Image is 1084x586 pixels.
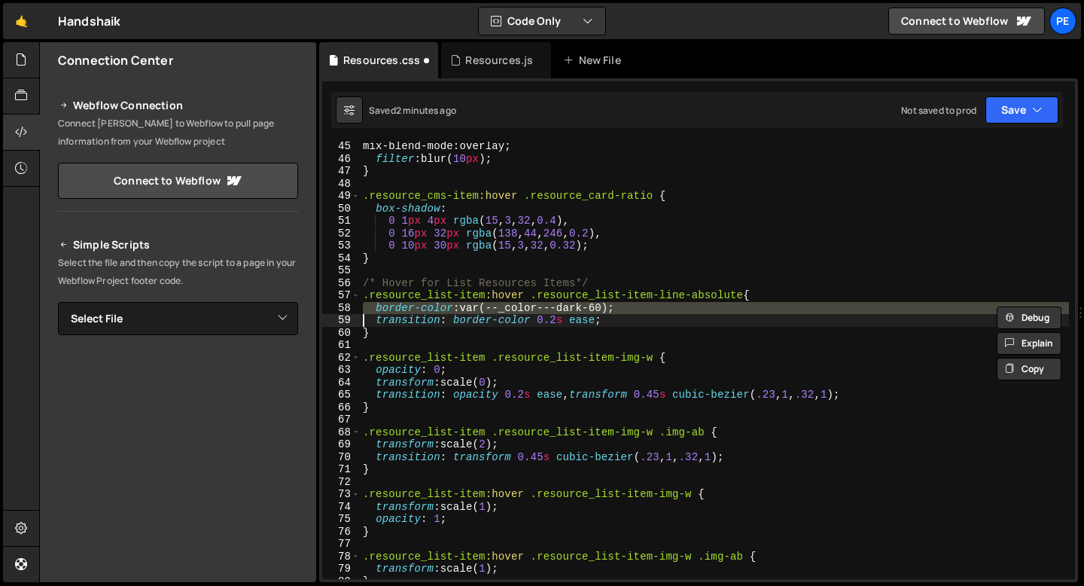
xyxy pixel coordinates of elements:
button: Save [985,96,1058,124]
button: Copy [997,358,1061,380]
div: 55 [322,264,361,277]
div: 70 [322,451,361,464]
div: 61 [322,339,361,352]
p: Select the file and then copy the script to a page in your Webflow Project footer code. [58,254,298,290]
div: 62 [322,352,361,365]
a: Connect to Webflow [58,163,298,199]
div: Resources.css [343,53,420,68]
div: 66 [322,401,361,414]
button: Debug [997,307,1061,329]
div: 57 [322,289,361,302]
div: 45 [322,140,361,153]
div: 53 [322,240,361,252]
div: 2 minutes ago [396,104,456,117]
div: Not saved to prod [901,104,976,117]
div: 48 [322,178,361,191]
a: 🤙 [3,3,40,39]
div: 65 [322,389,361,401]
div: Resources.js [465,53,533,68]
div: 60 [322,327,361,340]
div: 76 [322,526,361,539]
div: Handshaik [58,12,120,30]
iframe: YouTube video player [58,360,300,496]
div: 67 [322,414,361,426]
div: 78 [322,551,361,563]
div: 46 [322,153,361,166]
h2: Connection Center [58,52,173,69]
p: Connect [PERSON_NAME] to Webflow to pull page information from your Webflow project [58,114,298,151]
a: Pe [1049,8,1076,35]
div: 56 [322,277,361,290]
a: Connect to Webflow [888,8,1045,35]
div: 49 [322,190,361,203]
div: 74 [322,501,361,514]
div: 54 [322,252,361,265]
div: 73 [322,488,361,501]
div: 79 [322,563,361,575]
div: 52 [322,227,361,240]
div: 72 [322,476,361,489]
button: Code Only [479,8,605,35]
div: 51 [322,215,361,227]
div: 71 [322,463,361,476]
div: 58 [322,302,361,315]
div: Saved [369,104,456,117]
div: 64 [322,377,361,389]
div: 69 [322,438,361,451]
div: 75 [322,513,361,526]
div: 77 [322,538,361,551]
div: 59 [322,314,361,327]
h2: Webflow Connection [58,96,298,114]
h2: Simple Scripts [58,236,298,254]
div: 63 [322,364,361,377]
button: Explain [997,332,1061,355]
div: 50 [322,203,361,215]
div: 68 [322,426,361,439]
div: New File [563,53,626,68]
div: 47 [322,165,361,178]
